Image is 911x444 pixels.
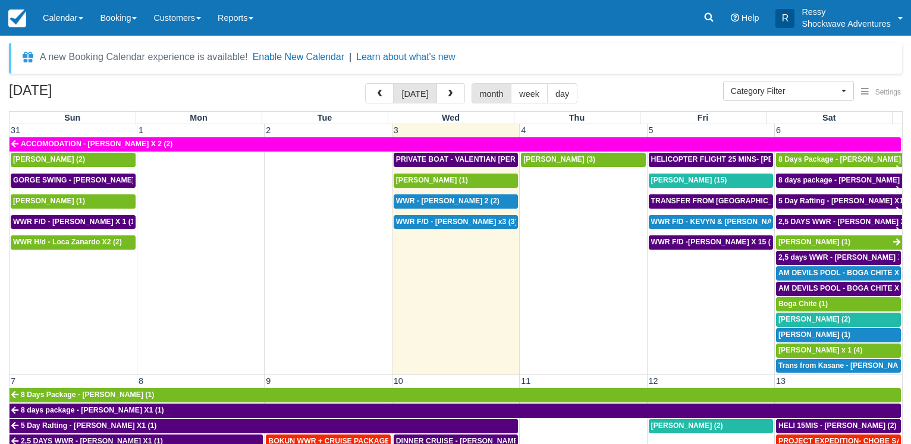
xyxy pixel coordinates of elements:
[723,81,854,101] button: Category Filter
[523,155,595,163] span: [PERSON_NAME] (3)
[731,14,739,22] i: Help
[10,376,17,386] span: 7
[394,194,518,209] a: WWR - [PERSON_NAME] 2 (2)
[802,6,891,18] p: Ressy
[776,194,902,209] a: 5 Day Rafting - [PERSON_NAME] X1 (1)
[10,137,901,152] a: ACCOMODATION - [PERSON_NAME] X 2 (2)
[11,194,136,209] a: [PERSON_NAME] (1)
[10,388,901,402] a: 8 Days Package - [PERSON_NAME] (1)
[8,10,26,27] img: checkfront-main-nav-mini-logo.png
[520,376,532,386] span: 11
[651,421,723,430] span: [PERSON_NAME] (2)
[778,346,862,354] span: [PERSON_NAME] x 1 (4)
[776,235,902,250] a: [PERSON_NAME] (1)
[776,419,901,433] a: HELI 15MIS - [PERSON_NAME] (2)
[13,176,158,184] span: GORGE SWING - [PERSON_NAME] X 2 (2)
[547,83,577,103] button: day
[392,125,400,135] span: 3
[776,174,902,188] a: 8 days package - [PERSON_NAME] X1 (1)
[649,419,773,433] a: [PERSON_NAME] (2)
[472,83,512,103] button: month
[13,238,122,246] span: WWR H/d - Loca Zanardo X2 (2)
[11,153,136,167] a: [PERSON_NAME] (2)
[137,376,144,386] span: 8
[822,113,835,122] span: Sat
[21,140,172,148] span: ACCOMODATION - [PERSON_NAME] X 2 (2)
[651,238,781,246] span: WWR F/D -[PERSON_NAME] X 15 (15)
[137,125,144,135] span: 1
[393,83,436,103] button: [DATE]
[651,155,844,163] span: HELICOPTER FLIGHT 25 MINS- [PERSON_NAME] X1 (1)
[742,13,759,23] span: Help
[190,113,208,122] span: Mon
[776,328,901,342] a: [PERSON_NAME] (1)
[649,153,773,167] a: HELICOPTER FLIGHT 25 MINS- [PERSON_NAME] X1 (1)
[265,125,272,135] span: 2
[776,359,901,373] a: Trans from Kasane - [PERSON_NAME] X4 (4)
[776,251,901,265] a: 2,5 days WWR - [PERSON_NAME] X2 (2)
[318,113,332,122] span: Tue
[521,153,645,167] a: [PERSON_NAME] (3)
[776,313,901,327] a: [PERSON_NAME] (2)
[651,218,803,226] span: WWR F/D - KEVYN & [PERSON_NAME] 2 (2)
[776,153,902,167] a: 8 Days Package - [PERSON_NAME] (1)
[394,153,518,167] a: PRIVATE BOAT - VALENTIAN [PERSON_NAME] X 4 (4)
[698,113,708,122] span: Fri
[875,88,901,96] span: Settings
[569,113,585,122] span: Thu
[10,419,518,433] a: 5 Day Rafting - [PERSON_NAME] X1 (1)
[778,315,850,323] span: [PERSON_NAME] (2)
[649,174,773,188] a: [PERSON_NAME] (15)
[396,197,500,205] span: WWR - [PERSON_NAME] 2 (2)
[13,197,85,205] span: [PERSON_NAME] (1)
[21,406,164,414] span: 8 days package - [PERSON_NAME] X1 (1)
[776,215,902,229] a: 2,5 DAYS WWR - [PERSON_NAME] X1 (1)
[9,83,159,105] h2: [DATE]
[775,376,787,386] span: 13
[11,215,136,229] a: WWR F/D - [PERSON_NAME] X 1 (1)
[21,421,156,430] span: 5 Day Rafting - [PERSON_NAME] X1 (1)
[40,50,248,64] div: A new Booking Calendar experience is available!
[253,51,344,63] button: Enable New Calendar
[396,176,468,184] span: [PERSON_NAME] (1)
[649,194,773,209] a: TRANSFER FROM [GEOGRAPHIC_DATA] TO VIC FALLS - [PERSON_NAME] X 1 (1)
[10,125,21,135] span: 31
[776,344,901,358] a: [PERSON_NAME] x 1 (4)
[396,218,517,226] span: WWR F/D - [PERSON_NAME] x3 (3)
[778,421,897,430] span: HELI 15MIS - [PERSON_NAME] (2)
[802,18,891,30] p: Shockwave Adventures
[651,176,727,184] span: [PERSON_NAME] (15)
[776,266,901,281] a: AM DEVILS POOL - BOGA CHITE X 1 (1)
[442,113,460,122] span: Wed
[648,376,659,386] span: 12
[778,300,828,308] span: Boga Chite (1)
[511,83,548,103] button: week
[731,85,838,97] span: Category Filter
[854,84,908,101] button: Settings
[13,218,137,226] span: WWR F/D - [PERSON_NAME] X 1 (1)
[64,113,80,122] span: Sun
[392,376,404,386] span: 10
[778,330,850,339] span: [PERSON_NAME] (1)
[10,404,901,418] a: 8 days package - [PERSON_NAME] X1 (1)
[649,235,773,250] a: WWR F/D -[PERSON_NAME] X 15 (15)
[775,125,782,135] span: 6
[13,155,85,163] span: [PERSON_NAME] (2)
[520,125,527,135] span: 4
[349,52,351,62] span: |
[775,9,794,28] div: R
[649,215,773,229] a: WWR F/D - KEVYN & [PERSON_NAME] 2 (2)
[648,125,655,135] span: 5
[776,297,901,311] a: Boga Chite (1)
[778,238,850,246] span: [PERSON_NAME] (1)
[396,155,583,163] span: PRIVATE BOAT - VALENTIAN [PERSON_NAME] X 4 (4)
[776,282,901,296] a: AM DEVILS POOL - BOGA CHITE X 1 (1)
[394,174,518,188] a: [PERSON_NAME] (1)
[356,52,455,62] a: Learn about what's new
[21,391,154,399] span: 8 Days Package - [PERSON_NAME] (1)
[11,235,136,250] a: WWR H/d - Loca Zanardo X2 (2)
[394,215,518,229] a: WWR F/D - [PERSON_NAME] x3 (3)
[265,376,272,386] span: 9
[11,174,136,188] a: GORGE SWING - [PERSON_NAME] X 2 (2)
